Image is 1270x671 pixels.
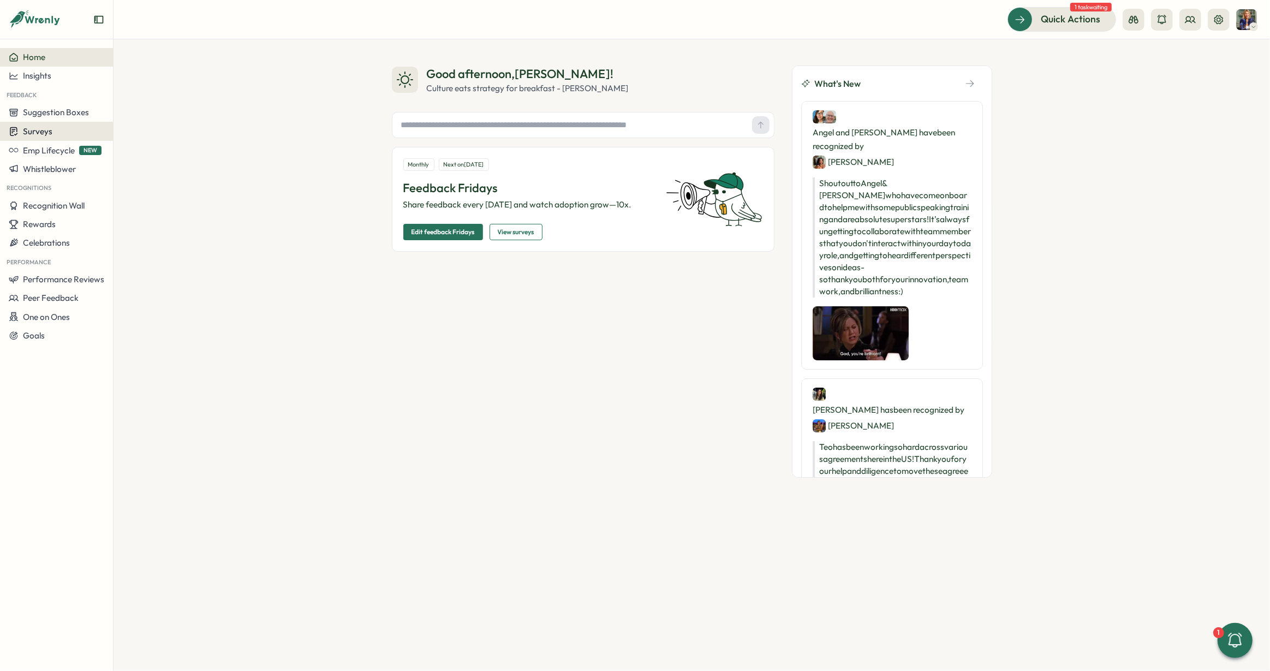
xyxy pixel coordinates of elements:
div: [PERSON_NAME] has been recognized by [813,388,971,432]
p: Teo has been working so hard across various agreements here in the US! Thank you for your help an... [813,441,971,489]
p: Share feedback every [DATE] and watch adoption grow—10x. [403,199,653,211]
span: 1 task waiting [1070,3,1112,11]
span: View surveys [498,224,534,240]
img: Teodora Crivineanu [813,388,826,401]
span: Whistleblower [23,164,76,174]
span: Celebrations [23,237,70,248]
span: One on Ones [23,312,70,322]
p: Shoutout to Angel & [PERSON_NAME] who have come on board to help me with some public speaking tra... [813,177,971,298]
div: 1 [1213,627,1224,638]
div: [PERSON_NAME] [813,155,894,169]
div: Monthly [403,158,434,171]
span: Performance Reviews [23,274,104,284]
button: Quick Actions [1007,7,1116,31]
span: What's New [814,77,861,91]
span: Insights [23,70,51,81]
span: NEW [79,146,102,155]
span: Home [23,52,45,62]
div: Culture eats strategy for breakfast - [PERSON_NAME] [427,82,629,94]
button: Expand sidebar [93,14,104,25]
span: Peer Feedback [23,293,79,303]
div: Next on [DATE] [439,158,489,171]
span: Rewards [23,219,56,229]
span: Recognition Wall [23,200,85,211]
img: Recognition Image [813,306,909,360]
span: Surveys [23,126,52,136]
button: View surveys [490,224,542,240]
img: Nicole Stanaland [813,419,826,432]
div: [PERSON_NAME] [813,419,894,432]
span: Suggestion Boxes [23,107,89,117]
img: Hanna Smith [1236,9,1257,30]
p: Feedback Fridays [403,180,653,197]
span: Edit feedback Fridays [412,224,475,240]
span: Goals [23,330,45,341]
img: Simon Downes [823,110,836,123]
button: 1 [1218,623,1253,658]
img: Angel Yebra [813,110,826,123]
div: Good afternoon , [PERSON_NAME] ! [427,66,629,82]
button: Edit feedback Fridays [403,224,483,240]
span: Emp Lifecycle [23,145,75,156]
img: Viveca Riley [813,156,826,169]
span: Quick Actions [1041,12,1100,26]
div: Angel and [PERSON_NAME] have been recognized by [813,110,971,169]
